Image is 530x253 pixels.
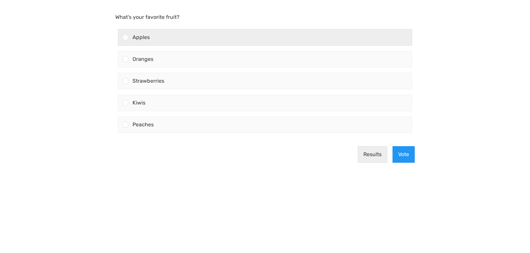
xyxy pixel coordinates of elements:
span: Oranges [132,56,153,62]
span: Apples [132,34,150,40]
button: Results [358,146,387,163]
p: What's your favorite fruit? [115,13,415,21]
span: Peaches [132,121,154,128]
button: Vote [393,146,415,163]
span: Strawberries [132,78,164,84]
span: Kiwis [132,100,145,106]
